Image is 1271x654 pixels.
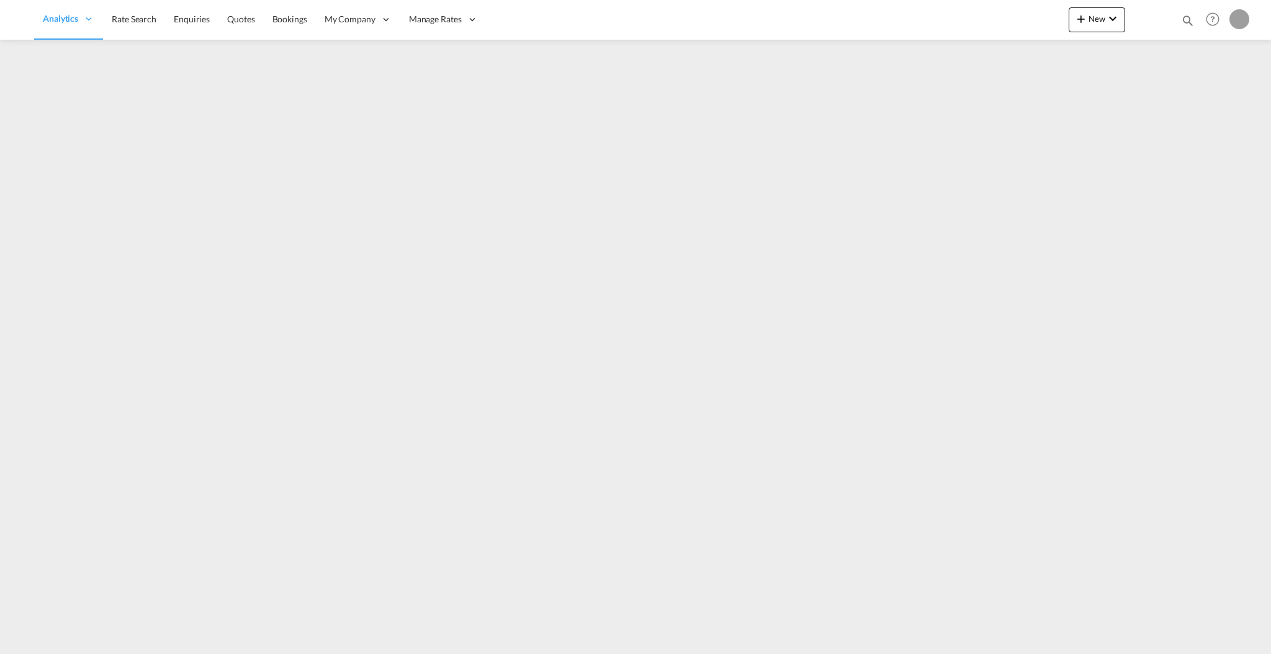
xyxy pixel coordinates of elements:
span: Rate Search [112,14,156,24]
span: Help [1202,9,1223,30]
div: Help [1202,9,1229,31]
span: Enquiries [174,14,210,24]
md-icon: icon-magnify [1181,14,1195,27]
span: Analytics [43,12,78,25]
md-icon: icon-chevron-down [1105,11,1120,26]
span: Bookings [272,14,307,24]
div: icon-magnify [1181,14,1195,32]
md-icon: icon-plus 400-fg [1074,11,1089,26]
button: icon-plus 400-fgNewicon-chevron-down [1069,7,1125,32]
span: Manage Rates [409,13,462,25]
span: Quotes [227,14,254,24]
span: New [1074,14,1120,24]
span: My Company [325,13,375,25]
